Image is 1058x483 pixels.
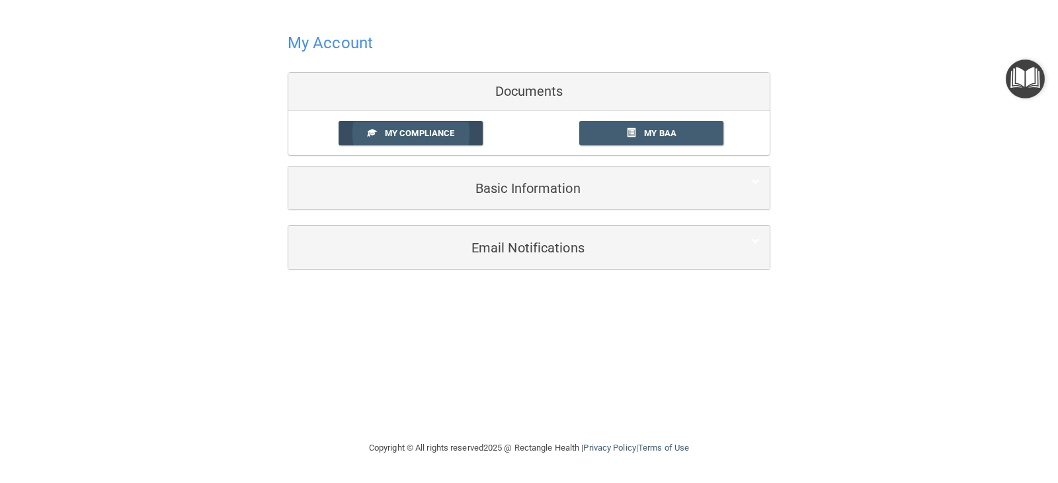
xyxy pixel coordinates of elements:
h5: Email Notifications [298,241,719,255]
div: Copyright © All rights reserved 2025 @ Rectangle Health | | [288,427,770,469]
a: Basic Information [298,173,760,203]
div: Documents [288,73,770,111]
span: My BAA [644,128,676,138]
a: Privacy Policy [583,443,635,453]
h5: Basic Information [298,181,719,196]
a: Terms of Use [638,443,689,453]
button: Open Resource Center [1006,59,1045,98]
a: Email Notifications [298,233,760,262]
h4: My Account [288,34,373,52]
span: My Compliance [385,128,454,138]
